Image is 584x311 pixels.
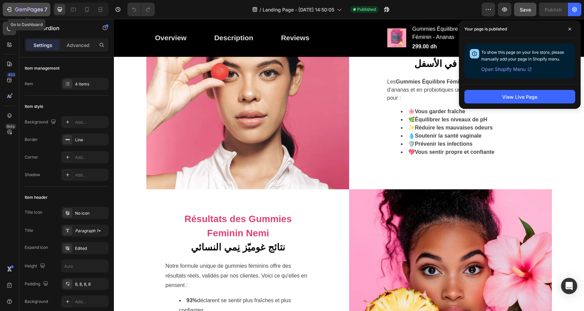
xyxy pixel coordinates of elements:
[25,172,40,178] div: Shadow
[287,113,419,121] li: 💧
[287,129,419,137] li: 💖
[25,262,47,271] div: Height
[75,81,107,87] div: 4 items
[25,103,43,110] div: Item style
[373,14,438,24] button: Achetez-le maintenant
[287,97,419,105] li: 🌿
[75,119,107,125] div: Add...
[75,299,107,305] div: Add...
[65,277,197,296] li: déclarent se sentir plus fraîches et plus confiantes.
[25,154,38,160] div: Corner
[62,260,108,272] input: Auto
[52,242,197,271] p: Notre formule unique de gummies féminins offre des résultats réels, validés par nos clientes. Voi...
[273,59,419,83] p: Les sont enrichies en extrait d'ananas et en probiotiques uniques, agissant naturellement pour :
[25,244,48,250] div: Expand icon
[520,7,531,13] span: Save
[287,105,419,113] li: ✨
[75,137,107,143] div: Line
[539,3,567,16] button: Publish
[298,23,324,32] div: 299.00 dh
[301,114,368,120] strong: Soutenir la santé vaginale
[279,25,413,50] span: الرائحة جميلة جداً والإحساس مريح للغاية هناك في الأسفل!
[377,15,434,23] div: Achetez-le maintenant
[3,3,50,16] button: 7
[357,6,376,13] span: Published
[301,98,373,103] strong: Équilibrer les niveaux de pH
[545,6,562,13] div: Publish
[25,228,33,234] div: Title
[287,89,419,97] li: 🌸
[33,24,90,32] p: Accordion
[75,281,107,287] div: 8, 8, 8, 8
[301,122,359,128] strong: Prévenir les infections
[514,3,536,16] button: Save
[71,195,178,219] strong: Résultats des Gummies Feminin Nemi
[263,6,334,13] span: Landing Page - [DATE] 14:50:05
[25,137,38,143] div: Border
[75,210,107,216] div: No icon
[502,93,537,100] div: View Live Page
[25,298,48,305] div: Background
[75,228,107,234] div: Paragraph 1*
[260,6,261,13] span: /
[561,278,577,294] div: Open Intercom Messenger
[127,3,155,16] div: Undo/Redo
[282,60,354,66] strong: Gummies Équilibre Féminin
[25,81,33,87] div: Item
[25,194,48,200] div: Item header
[114,19,584,311] iframe: Design area
[5,124,16,129] div: Beta
[481,65,526,73] span: Open Shopify Menu
[77,223,171,234] strong: نتائج غوميّز نِمي النسائي
[44,5,47,14] p: 7
[33,42,52,49] p: Settings
[287,121,419,129] li: 🛡️
[67,42,90,49] p: Advanced
[25,65,59,71] div: Item management
[301,106,379,112] strong: Réduire les mauvaises odeurs
[464,26,507,32] p: Your page is published
[464,90,575,103] button: View Live Page
[6,72,16,77] div: 450
[75,172,107,178] div: Add...
[25,280,50,289] div: Padding
[301,130,381,136] strong: Vous sentir propre et confiante
[73,279,83,284] strong: 93%
[75,245,107,252] div: Edited
[301,90,351,95] strong: Vous garder fraîche
[25,118,57,127] div: Background
[481,50,564,62] span: To show this page on your live store, please manually add your page in Shopify menu.
[75,154,107,161] div: Add...
[25,209,42,215] div: Title icon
